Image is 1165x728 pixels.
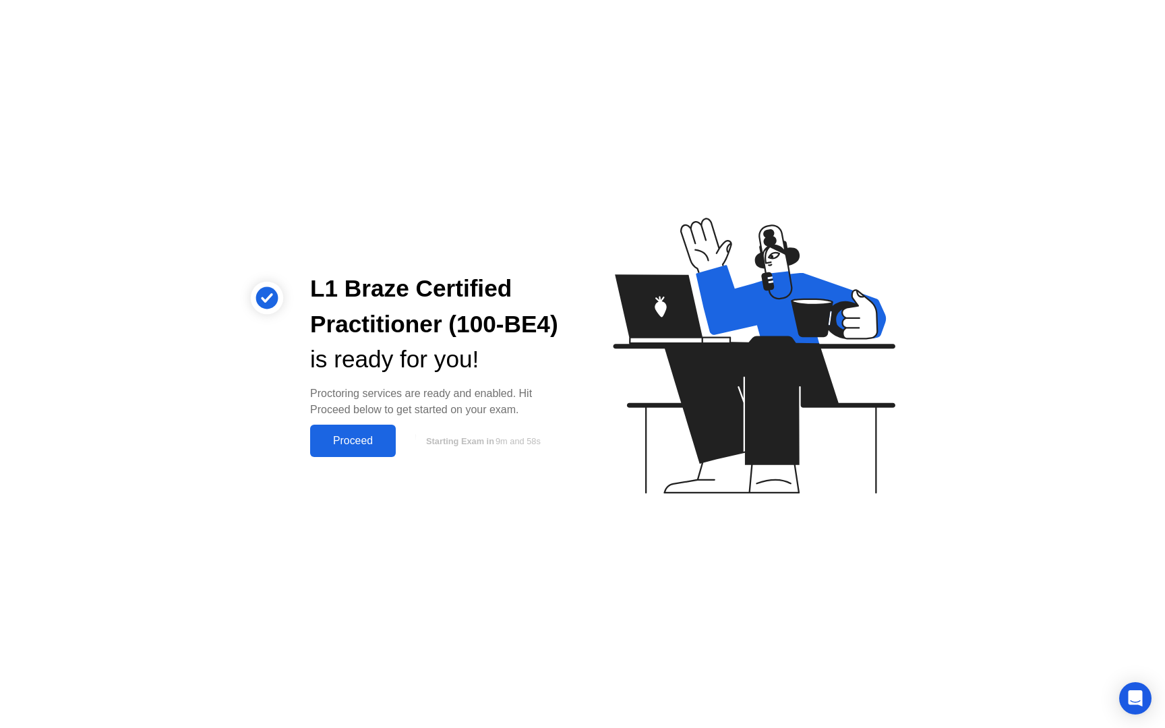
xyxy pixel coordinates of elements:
[314,435,392,447] div: Proceed
[310,386,561,418] div: Proctoring services are ready and enabled. Hit Proceed below to get started on your exam.
[310,425,396,457] button: Proceed
[310,271,561,342] div: L1 Braze Certified Practitioner (100-BE4)
[402,428,561,454] button: Starting Exam in9m and 58s
[310,342,561,377] div: is ready for you!
[1119,682,1152,715] div: Open Intercom Messenger
[496,436,541,446] span: 9m and 58s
